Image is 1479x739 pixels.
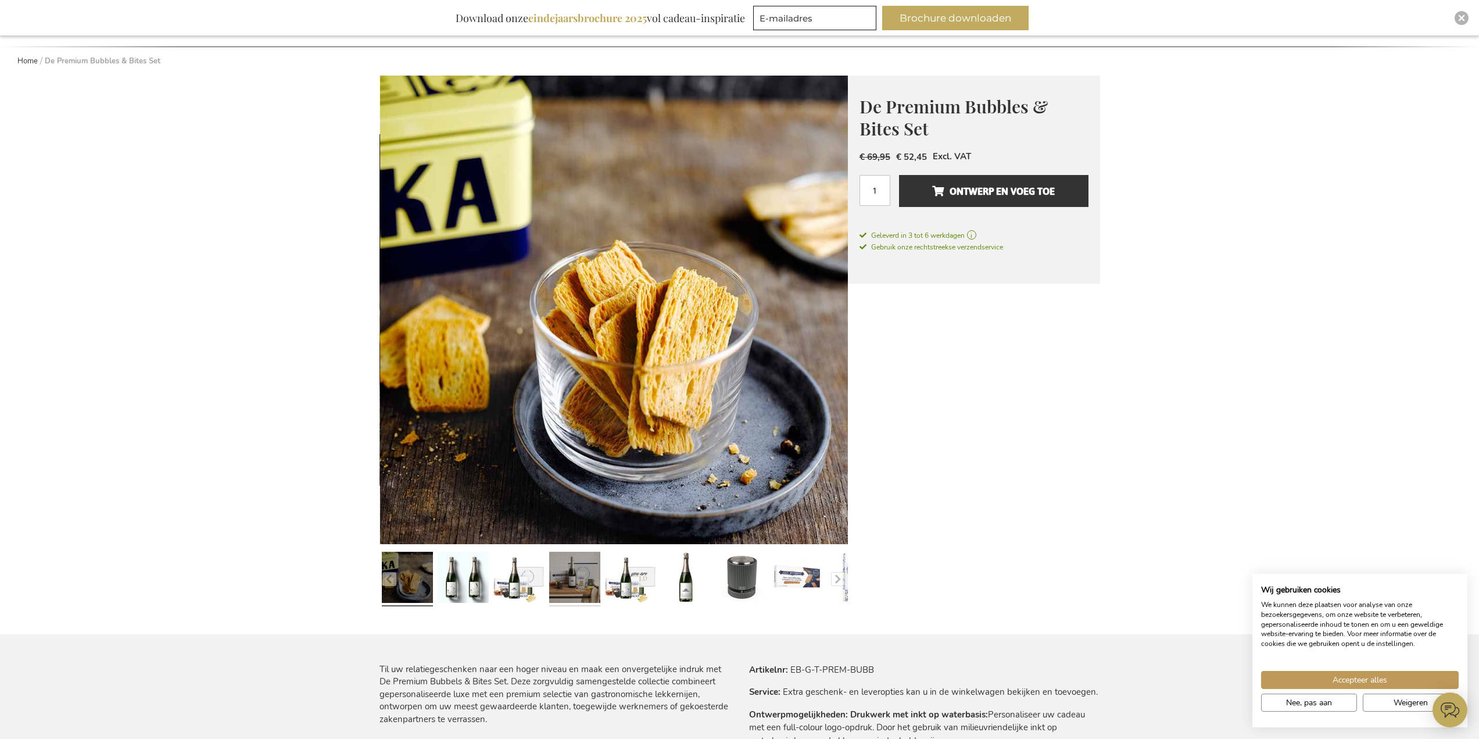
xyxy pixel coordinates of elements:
[850,709,988,720] strong: Drukwerk met inkt op waterbasis:
[933,151,971,162] span: Excl. VAT
[896,151,927,163] span: € 52,45
[860,230,1088,241] a: Geleverd in 3 tot 6 werkdagen
[1261,671,1459,689] button: Accepteer alle cookies
[528,11,647,25] b: eindejaarsbrochure 2025
[1261,600,1459,649] p: We kunnen deze plaatsen voor analyse van onze bezoekersgegevens, om onze website te verbeteren, g...
[1261,585,1459,595] h2: Wij gebruiken cookies
[17,56,38,66] a: Home
[45,56,160,66] strong: De Premium Bubbles & Bites Set
[899,175,1088,207] button: Ontwerp en voeg toe
[860,151,890,163] span: € 69,95
[828,547,879,611] a: Roka Cheese Biscuits Delft Blue
[1458,15,1465,22] img: Close
[860,242,1003,252] span: Gebruik onze rechtstreekse verzendservice
[882,6,1029,30] button: Brochure downloaden
[753,6,880,34] form: marketing offers and promotions
[717,547,768,611] a: Peugeot Line Champagne Stopper - Carbon<
[450,6,750,30] div: Download onze vol cadeau-inspiratie
[860,241,1003,252] a: Gebruik onze rechtstreekse verzendservice
[1455,11,1469,25] div: Close
[1433,692,1467,727] iframe: belco-activator-frame
[493,547,545,611] a: The Premium Bubbles & Bites Set
[860,95,1048,141] span: De Premium Bubbles & Bites Set
[860,175,890,206] input: Aantal
[605,547,656,611] a: The Premium Bubbles & Bites Set
[753,6,876,30] input: E-mailadres
[932,182,1055,201] span: Ontwerp en voeg toe
[1394,697,1428,709] span: Weigeren
[772,547,823,611] a: Jules Destrooper Almond Thins & Belgian Milk Chocolate
[1261,694,1357,712] button: Pas cookie voorkeuren aan
[379,76,848,544] img: Roka Cheese Biscuits Delft Blue
[438,547,489,611] a: Personalised Goutorbe Cuvée Champagne
[1333,674,1387,686] span: Accepteer alles
[1363,694,1459,712] button: Alle cookies weigeren
[549,547,600,611] a: De Premium Bubbles & Bites Set
[1286,697,1332,709] span: Nee, pas aan
[661,547,712,611] a: Personalised Goutorbe Cuvée Champagne
[382,547,433,611] a: Roka Cheese Biscuits Delft Blue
